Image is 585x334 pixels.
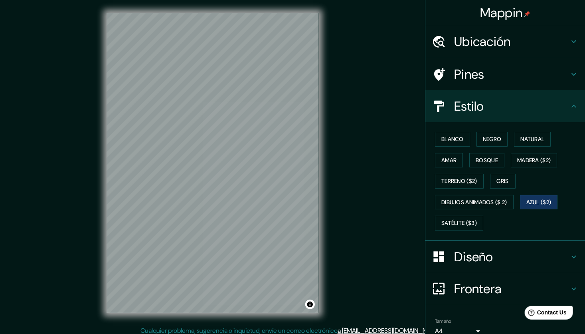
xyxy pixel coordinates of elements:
[435,216,483,231] button: Satélite ($3)
[435,132,470,147] button: Blanco
[524,11,530,17] img: pin-icon.png
[520,134,544,144] font: Natural
[435,153,463,168] button: Amar
[435,318,451,324] label: Tamaño
[490,174,516,189] button: Gris
[107,13,319,313] canvas: Mapa
[435,174,484,189] button: Terreno ($2)
[454,66,569,82] h4: Pines
[520,195,558,210] button: Azul ($2)
[526,197,551,207] font: Azul ($2)
[497,176,509,186] font: Gris
[514,132,551,147] button: Natural
[483,134,502,144] font: Negro
[441,197,507,207] font: Dibujos animados ($ 2)
[425,241,585,273] div: Diseño
[425,26,585,58] div: Ubicación
[425,90,585,122] div: Estilo
[476,155,498,165] font: Bosque
[454,281,569,297] h4: Frontera
[469,153,504,168] button: Bosque
[435,195,514,210] button: Dibujos animados ($ 2)
[305,300,315,309] button: Alternar atribución
[441,134,464,144] font: Blanco
[441,155,457,165] font: Amar
[441,176,477,186] font: Terreno ($2)
[480,4,523,21] font: Mappin
[425,58,585,90] div: Pines
[425,273,585,305] div: Frontera
[454,98,569,114] h4: Estilo
[454,249,569,265] h4: Diseño
[517,155,551,165] font: Madera ($2)
[514,303,576,325] iframe: Help widget launcher
[441,218,477,228] font: Satélite ($3)
[511,153,557,168] button: Madera ($2)
[476,132,508,147] button: Negro
[454,34,569,50] h4: Ubicación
